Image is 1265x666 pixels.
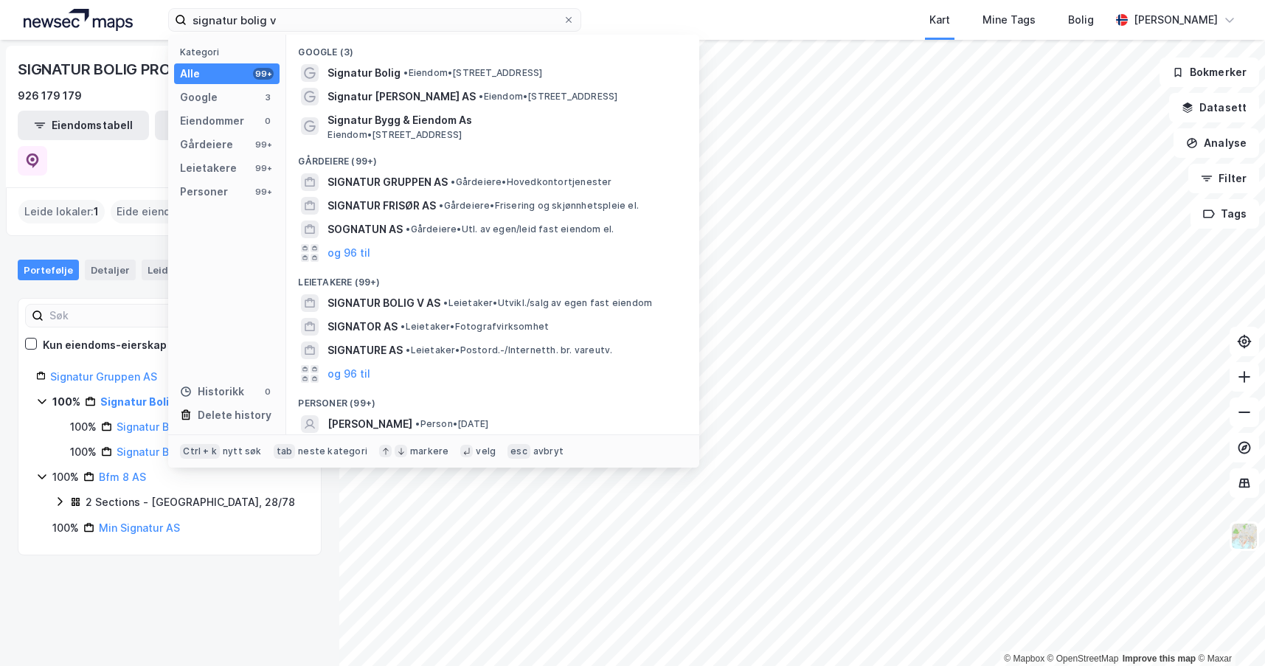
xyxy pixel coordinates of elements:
div: 99+ [253,139,274,150]
span: Leietaker • Fotografvirksomhet [401,321,549,333]
span: 1 [94,203,99,221]
div: Gårdeiere [180,136,233,153]
img: Z [1230,522,1258,550]
iframe: Chat Widget [1191,595,1265,666]
div: Personer [180,183,228,201]
a: Mapbox [1004,653,1044,664]
a: Signatur Gruppen AS [50,370,157,383]
a: Signatur Bolig V AS [117,445,215,458]
div: Portefølje [18,260,79,280]
span: • [401,321,405,332]
span: Eiendom • [STREET_ADDRESS] [479,91,617,103]
span: Leietaker • Postord.-/Internetth. br. vareutv. [406,344,612,356]
div: Eiendommer [180,112,244,130]
div: 100% [70,443,97,461]
span: Gårdeiere • Utl. av egen/leid fast eiendom el. [406,223,614,235]
div: Google (3) [286,35,699,61]
button: Datasett [1169,93,1259,122]
span: • [406,223,410,235]
div: Historikk [180,383,244,400]
span: SIGNATURE AS [327,341,403,359]
span: • [415,418,420,429]
span: Gårdeiere • Frisering og skjønnhetspleie el. [439,200,639,212]
a: Min Signatur AS [99,521,180,534]
div: [PERSON_NAME] [1134,11,1218,29]
button: Analyse [1174,128,1259,158]
span: SIGNATUR FRISØR AS [327,197,436,215]
button: og 96 til [327,365,370,383]
div: Leide lokaler [142,260,234,280]
a: Signatur Bolig B40 AS [117,420,229,433]
div: avbryt [533,445,564,457]
span: Signatur [PERSON_NAME] AS [327,88,476,105]
div: 99+ [253,186,274,198]
span: • [439,200,443,211]
div: nytt søk [223,445,262,457]
button: Filter [1188,164,1259,193]
span: • [479,91,483,102]
button: Bokmerker [1160,58,1259,87]
a: OpenStreetMap [1047,653,1119,664]
div: Ctrl + k [180,444,220,459]
span: • [406,344,410,355]
div: Mine Tags [982,11,1036,29]
div: Gårdeiere (99+) [286,144,699,170]
span: Person • [DATE] [415,418,488,430]
button: og 96 til [327,244,370,262]
div: Kategori [180,46,280,58]
div: tab [274,444,296,459]
a: Bfm 8 AS [99,471,146,483]
span: Eiendom • [STREET_ADDRESS] [403,67,542,79]
span: SIGNATUR GRUPPEN AS [327,173,448,191]
div: velg [476,445,496,457]
a: Signatur Bolig Prosjekt AS [100,395,240,408]
div: 926 179 179 [18,87,82,105]
div: Leietakere (99+) [286,265,699,291]
div: 3 [262,91,274,103]
div: 2 Sections - [GEOGRAPHIC_DATA], 28/78 [86,493,295,511]
div: SIGNATUR BOLIG PROSJEKT AS [18,58,243,81]
div: Kun eiendoms-eierskap [43,336,167,354]
span: • [451,176,455,187]
span: Leietaker • Utvikl./salg av egen fast eiendom [443,297,652,309]
div: Google [180,89,218,106]
div: 99+ [253,162,274,174]
span: • [443,297,448,308]
div: markere [410,445,448,457]
button: Leietakertabell [155,111,286,140]
div: Personer (99+) [286,386,699,412]
div: 0 [262,115,274,127]
div: Alle [180,65,200,83]
span: SIGNATOR AS [327,318,398,336]
div: Delete history [198,406,271,424]
div: Leide lokaler : [18,200,105,223]
div: 100% [52,468,79,486]
span: [PERSON_NAME] [327,415,412,433]
div: esc [507,444,530,459]
span: Signatur Bygg & Eiendom As [327,111,682,129]
span: Signatur Bolig [327,64,401,82]
span: SIGNATUR BOLIG V AS [327,294,440,312]
div: Kart [929,11,950,29]
button: Eiendomstabell [18,111,149,140]
div: Eide eiendommer : [111,200,223,223]
img: logo.a4113a55bc3d86da70a041830d287a7e.svg [24,9,133,31]
span: Eiendom • [STREET_ADDRESS] [327,129,462,141]
div: Kontrollprogram for chat [1191,595,1265,666]
button: Tags [1191,199,1259,229]
div: 100% [52,393,80,411]
span: Gårdeiere • Hovedkontortjenester [451,176,611,188]
a: Improve this map [1123,653,1196,664]
div: 99+ [253,68,274,80]
input: Søk på adresse, matrikkel, gårdeiere, leietakere eller personer [187,9,563,31]
div: Detaljer [85,260,136,280]
input: Søk [44,305,205,327]
span: • [403,67,408,78]
div: Leietakere [180,159,237,177]
div: 100% [70,418,97,436]
div: 100% [52,519,79,537]
span: SOGNATUN AS [327,221,403,238]
div: 0 [262,386,274,398]
div: Bolig [1068,11,1094,29]
div: neste kategori [298,445,367,457]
